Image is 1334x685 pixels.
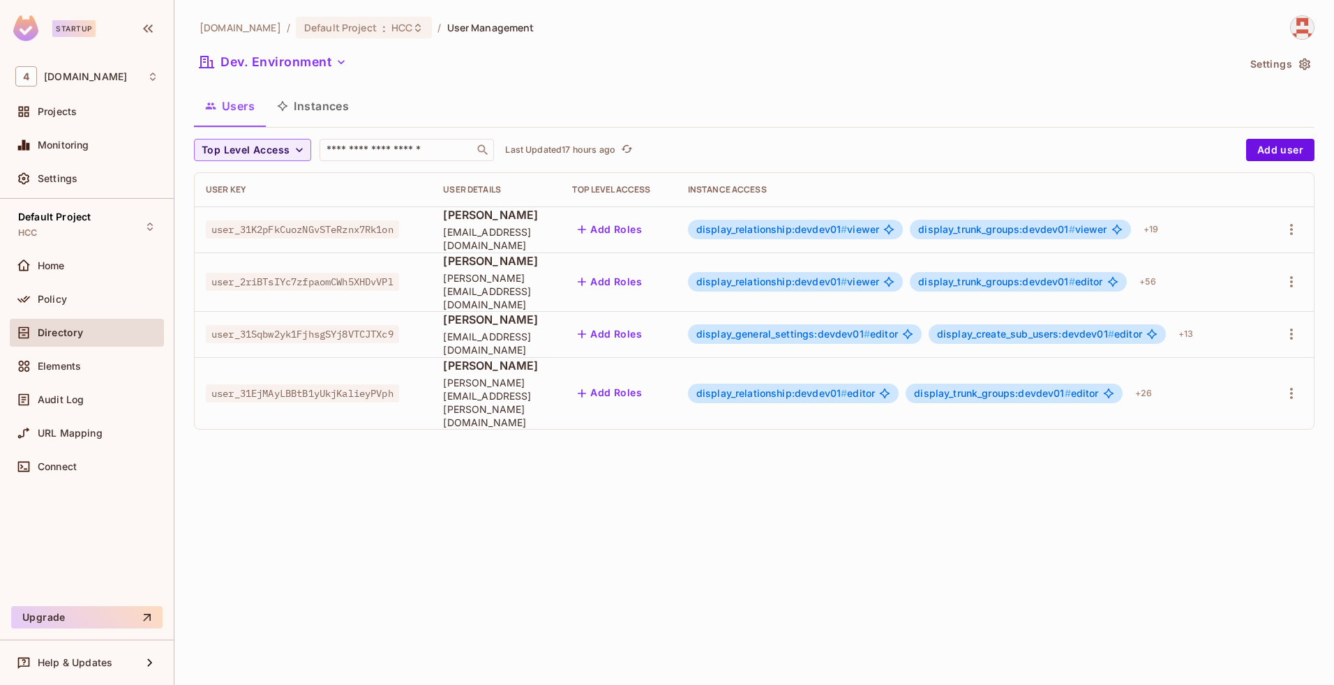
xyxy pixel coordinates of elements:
[38,260,65,271] span: Home
[696,388,875,399] span: editor
[1108,328,1114,340] span: #
[1069,223,1075,235] span: #
[864,328,870,340] span: #
[841,387,847,399] span: #
[443,253,550,269] span: [PERSON_NAME]
[38,394,84,405] span: Audit Log
[1246,139,1314,161] button: Add user
[696,387,848,399] span: display_relationship:devdev01
[391,21,412,34] span: HCC
[266,89,360,123] button: Instances
[615,142,635,158] span: Click to refresh data
[194,89,266,123] button: Users
[1138,218,1164,241] div: + 19
[206,273,399,291] span: user_2riBTsIYc7zfpaomCWh5XHDvVPl
[202,142,290,159] span: Top Level Access
[443,271,550,311] span: [PERSON_NAME][EMAIL_ADDRESS][DOMAIN_NAME]
[572,184,665,195] div: Top Level Access
[914,387,1071,399] span: display_trunk_groups:devdev01
[1130,382,1157,405] div: + 26
[38,428,103,439] span: URL Mapping
[1291,16,1314,39] img: abrar.gohar@46labs.com
[505,144,615,156] p: Last Updated 17 hours ago
[38,106,77,117] span: Projects
[443,312,550,327] span: [PERSON_NAME]
[443,330,550,356] span: [EMAIL_ADDRESS][DOMAIN_NAME]
[918,276,1075,287] span: display_trunk_groups:devdev01
[437,21,441,34] li: /
[918,276,1102,287] span: editor
[38,327,83,338] span: Directory
[443,207,550,223] span: [PERSON_NAME]
[572,382,647,405] button: Add Roles
[443,225,550,252] span: [EMAIL_ADDRESS][DOMAIN_NAME]
[696,223,848,235] span: display_relationship:devdev01
[696,329,898,340] span: editor
[38,361,81,372] span: Elements
[696,224,879,235] span: viewer
[15,66,37,86] span: 4
[206,384,399,402] span: user_31EjMAyLBBtB1yUkjKalieyPVph
[304,21,377,34] span: Default Project
[443,358,550,373] span: [PERSON_NAME]
[287,21,290,34] li: /
[200,21,281,34] span: the active workspace
[914,388,1098,399] span: editor
[52,20,96,37] div: Startup
[688,184,1254,195] div: Instance Access
[937,328,1114,340] span: display_create_sub_users:devdev01
[13,15,38,41] img: SReyMgAAAABJRU5ErkJggg==
[1245,53,1314,75] button: Settings
[918,223,1075,235] span: display_trunk_groups:devdev01
[38,294,67,305] span: Policy
[841,223,847,235] span: #
[918,224,1107,235] span: viewer
[1134,271,1162,293] div: + 56
[1065,387,1071,399] span: #
[38,140,89,151] span: Monitoring
[11,606,163,628] button: Upgrade
[38,461,77,472] span: Connect
[696,276,848,287] span: display_relationship:devdev01
[206,325,399,343] span: user_31Sqbw2yk1FjhsgSYj8VTCJTXc9
[572,323,647,345] button: Add Roles
[937,329,1142,340] span: editor
[443,376,550,429] span: [PERSON_NAME][EMAIL_ADDRESS][PERSON_NAME][DOMAIN_NAME]
[194,139,311,161] button: Top Level Access
[841,276,847,287] span: #
[618,142,635,158] button: refresh
[572,271,647,293] button: Add Roles
[44,71,127,82] span: Workspace: 46labs.com
[206,220,399,239] span: user_31K2pFkCuozNGvSTeRznx7Rk1on
[38,173,77,184] span: Settings
[1173,323,1199,345] div: + 13
[38,657,112,668] span: Help & Updates
[447,21,534,34] span: User Management
[696,276,879,287] span: viewer
[443,184,550,195] div: User Details
[206,184,421,195] div: User Key
[696,328,870,340] span: display_general_settings:devdev01
[18,227,37,239] span: HCC
[572,218,647,241] button: Add Roles
[194,51,352,73] button: Dev. Environment
[1069,276,1075,287] span: #
[382,22,387,33] span: :
[621,143,633,157] span: refresh
[18,211,91,223] span: Default Project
